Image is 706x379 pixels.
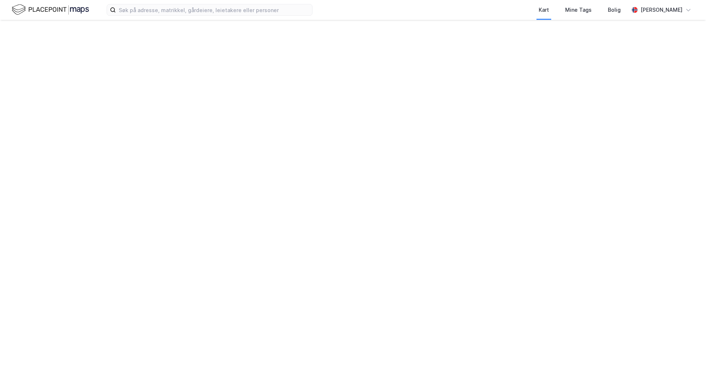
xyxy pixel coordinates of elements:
img: logo.f888ab2527a4732fd821a326f86c7f29.svg [12,3,89,16]
div: Mine Tags [565,6,592,14]
div: [PERSON_NAME] [641,6,682,14]
div: Bolig [608,6,621,14]
input: Søk på adresse, matrikkel, gårdeiere, leietakere eller personer [116,4,312,15]
div: Kart [539,6,549,14]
